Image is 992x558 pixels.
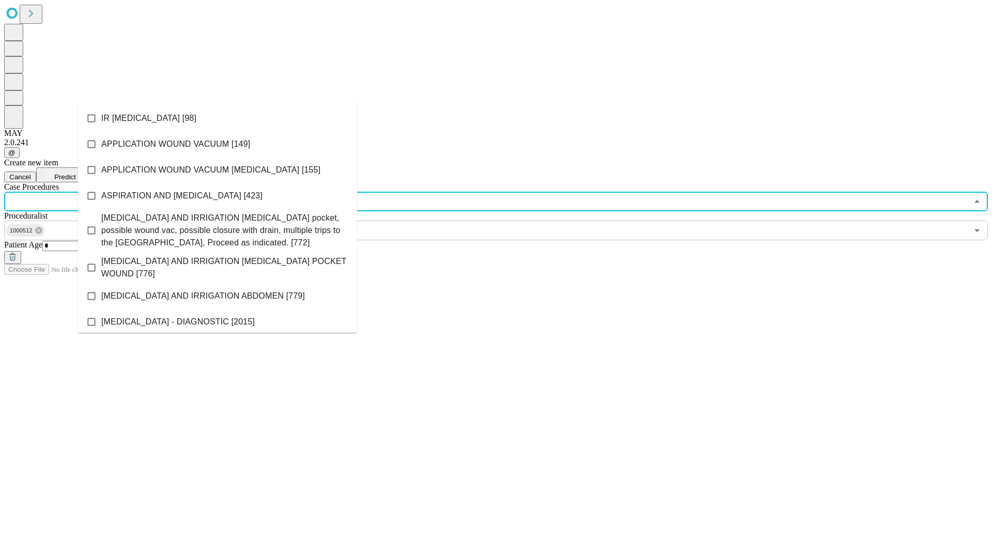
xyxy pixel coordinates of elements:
span: Patient Age [4,240,42,249]
div: 1000512 [6,224,45,237]
span: Create new item [4,158,58,167]
span: APPLICATION WOUND VACUUM [149] [101,138,250,150]
button: Open [970,223,984,238]
button: Predict [36,167,84,182]
span: Scheduled Procedure [4,182,59,191]
button: Close [970,194,984,209]
span: [MEDICAL_DATA] AND IRRIGATION [MEDICAL_DATA] pocket, possible wound vac, possible closure with dr... [101,212,349,249]
div: 2.0.241 [4,138,988,147]
span: @ [8,149,16,157]
span: [MEDICAL_DATA] AND IRRIGATION [MEDICAL_DATA] POCKET WOUND [776] [101,255,349,280]
span: Proceduralist [4,211,48,220]
span: ASPIRATION AND [MEDICAL_DATA] [423] [101,190,262,202]
span: IR [MEDICAL_DATA] [98] [101,112,196,125]
span: [MEDICAL_DATA] - DIAGNOSTIC [2015] [101,316,255,328]
button: Cancel [4,172,36,182]
button: @ [4,147,20,158]
span: Cancel [9,173,31,181]
span: Predict [54,173,75,181]
span: 1000512 [6,225,37,237]
span: APPLICATION WOUND VACUUM [MEDICAL_DATA] [155] [101,164,320,176]
span: [MEDICAL_DATA] AND IRRIGATION ABDOMEN [779] [101,290,305,302]
div: MAY [4,129,988,138]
